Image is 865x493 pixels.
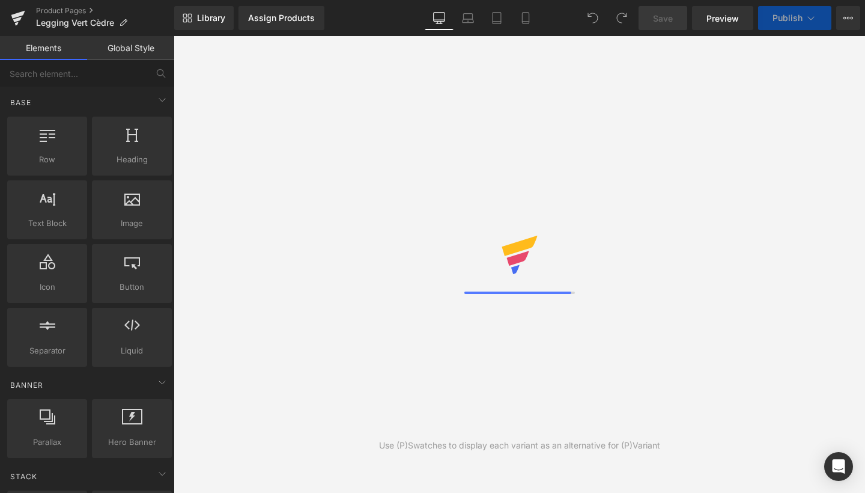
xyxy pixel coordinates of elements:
[454,6,482,30] a: Laptop
[824,452,853,481] div: Open Intercom Messenger
[11,153,83,166] span: Row
[653,12,673,25] span: Save
[772,13,803,23] span: Publish
[36,6,174,16] a: Product Pages
[11,217,83,230] span: Text Block
[96,436,168,449] span: Hero Banner
[248,13,315,23] div: Assign Products
[581,6,605,30] button: Undo
[482,6,511,30] a: Tablet
[96,217,168,230] span: Image
[692,6,753,30] a: Preview
[511,6,540,30] a: Mobile
[36,18,114,28] span: Legging Vert Cèdre
[9,97,32,108] span: Base
[11,436,83,449] span: Parallax
[11,344,83,357] span: Separator
[610,6,634,30] button: Redo
[9,379,44,391] span: Banner
[96,153,168,166] span: Heading
[96,281,168,293] span: Button
[96,344,168,357] span: Liquid
[11,281,83,293] span: Icon
[379,439,660,452] div: Use (P)Swatches to display each variant as an alternative for (P)Variant
[87,36,174,60] a: Global Style
[425,6,454,30] a: Desktop
[174,6,234,30] a: New Library
[706,12,739,25] span: Preview
[9,471,38,482] span: Stack
[836,6,860,30] button: More
[758,6,831,30] button: Publish
[197,13,225,23] span: Library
